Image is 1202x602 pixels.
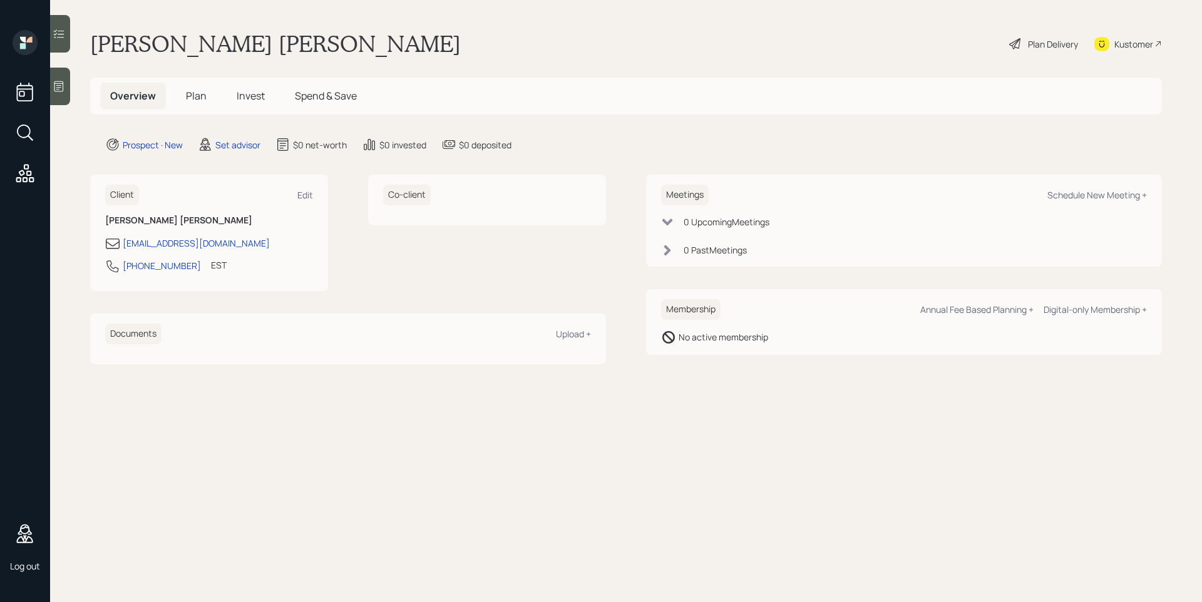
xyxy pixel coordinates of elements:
[123,138,183,151] div: Prospect · New
[105,185,139,205] h6: Client
[105,215,313,226] h6: [PERSON_NAME] [PERSON_NAME]
[1047,189,1147,201] div: Schedule New Meeting +
[661,299,721,320] h6: Membership
[679,330,768,344] div: No active membership
[215,138,260,151] div: Set advisor
[383,185,431,205] h6: Co-client
[1044,304,1147,315] div: Digital-only Membership +
[1114,38,1153,51] div: Kustomer
[123,259,201,272] div: [PHONE_NUMBER]
[684,215,769,228] div: 0 Upcoming Meeting s
[186,89,207,103] span: Plan
[295,89,357,103] span: Spend & Save
[1028,38,1078,51] div: Plan Delivery
[105,324,162,344] h6: Documents
[684,243,747,257] div: 0 Past Meeting s
[123,237,270,250] div: [EMAIL_ADDRESS][DOMAIN_NAME]
[920,304,1034,315] div: Annual Fee Based Planning +
[10,560,40,572] div: Log out
[237,89,265,103] span: Invest
[293,138,347,151] div: $0 net-worth
[297,189,313,201] div: Edit
[110,89,156,103] span: Overview
[459,138,511,151] div: $0 deposited
[661,185,709,205] h6: Meetings
[90,30,461,58] h1: [PERSON_NAME] [PERSON_NAME]
[379,138,426,151] div: $0 invested
[211,258,227,272] div: EST
[556,328,591,340] div: Upload +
